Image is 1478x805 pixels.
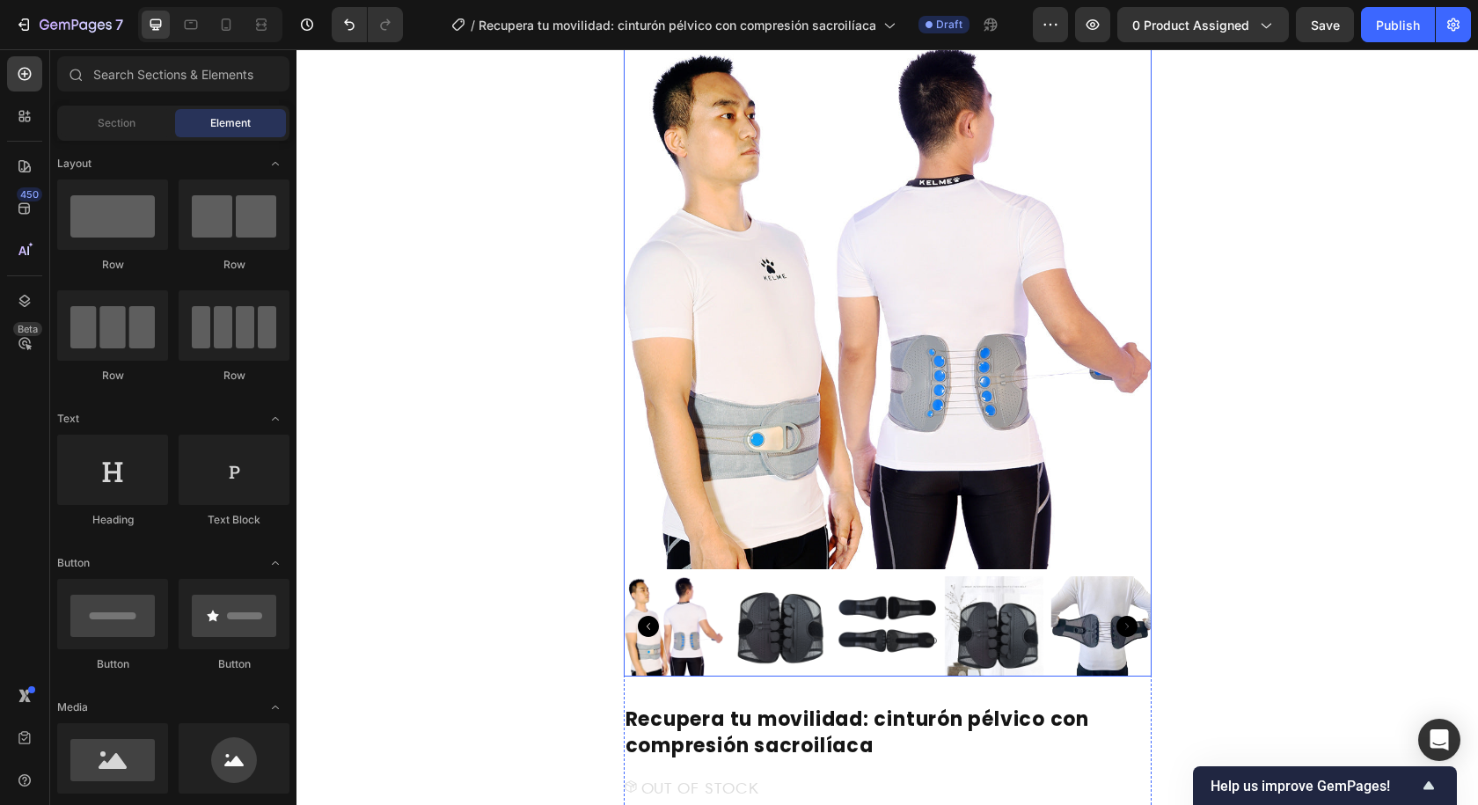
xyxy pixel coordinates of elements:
[1311,18,1340,33] span: Save
[57,512,168,528] div: Heading
[115,14,123,35] p: 7
[7,7,131,42] button: 7
[98,115,135,131] span: Section
[17,187,42,201] div: 450
[345,727,464,752] p: OUT OF STOCK
[57,156,91,172] span: Layout
[1211,775,1439,796] button: Show survey - Help us improve GemPages!
[1296,7,1354,42] button: Save
[57,257,168,273] div: Row
[57,699,88,715] span: Media
[261,405,289,433] span: Toggle open
[57,656,168,672] div: Button
[57,555,90,571] span: Button
[57,56,289,91] input: Search Sections & Elements
[1418,719,1460,761] div: Open Intercom Messenger
[296,49,1478,805] iframe: Design area
[57,411,79,427] span: Text
[471,16,475,34] span: /
[179,368,289,384] div: Row
[179,656,289,672] div: Button
[57,368,168,384] div: Row
[1132,16,1249,34] span: 0 product assigned
[332,7,403,42] div: Undo/Redo
[327,655,855,714] h2: Recupera tu movilidad: cinturón pélvico con compresión sacroilíaca
[179,257,289,273] div: Row
[261,549,289,577] span: Toggle open
[1211,778,1418,794] span: Help us improve GemPages!
[1361,7,1435,42] button: Publish
[1376,16,1420,34] div: Publish
[261,150,289,178] span: Toggle open
[261,693,289,721] span: Toggle open
[341,567,362,588] button: Carousel Back Arrow
[936,17,962,33] span: Draft
[820,567,841,588] button: Carousel Next Arrow
[13,322,42,336] div: Beta
[479,16,876,34] span: Recupera tu movilidad: cinturón pélvico con compresión sacroilíaca
[1117,7,1289,42] button: 0 product assigned
[179,512,289,528] div: Text Block
[210,115,251,131] span: Element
